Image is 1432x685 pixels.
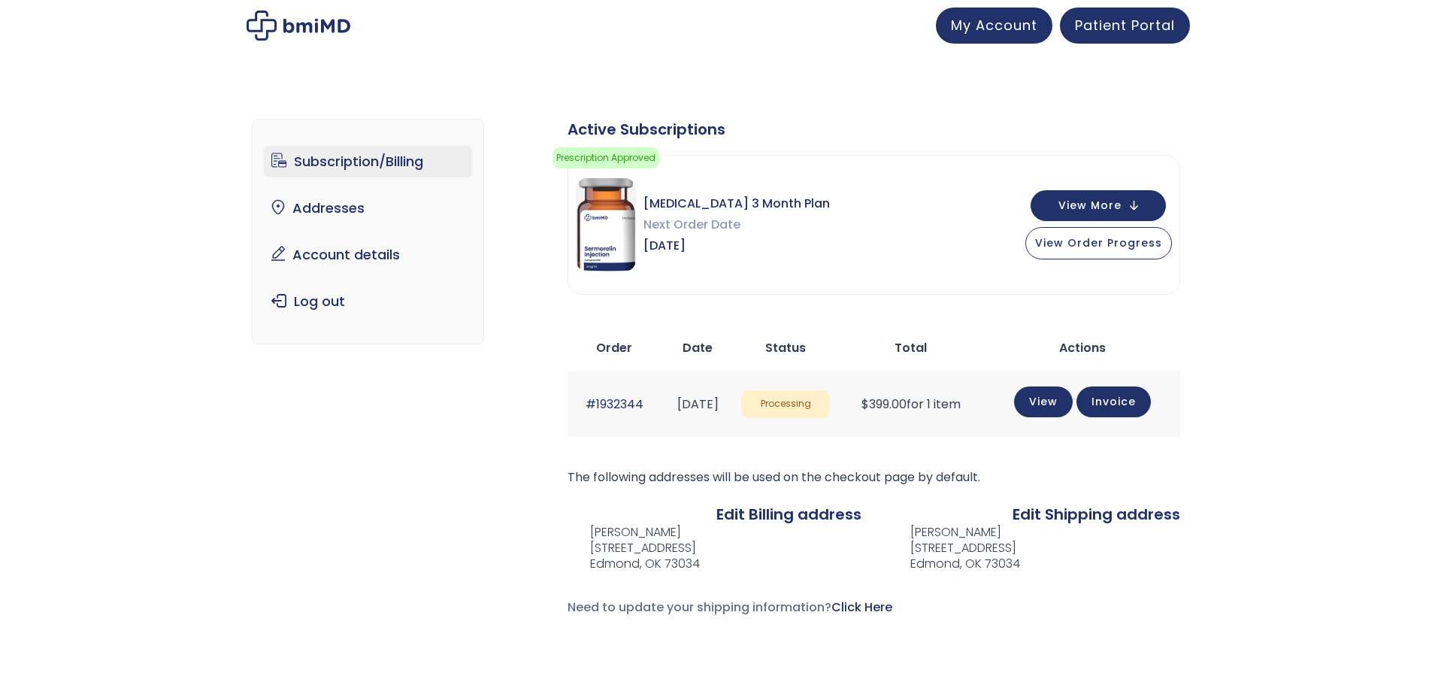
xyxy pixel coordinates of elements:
address: [PERSON_NAME] [STREET_ADDRESS] Edmond, OK 73034 [886,525,1020,571]
a: #1932344 [586,396,643,413]
a: My Account [936,8,1052,44]
a: Edit Billing address [716,504,861,525]
a: Click Here [831,599,892,616]
a: Account details [264,239,472,271]
span: [DATE] [643,235,830,256]
span: $ [861,396,869,413]
span: Patient Portal [1075,16,1175,35]
span: 399.00 [861,396,907,413]
button: View More [1031,190,1166,221]
td: for 1 item [837,371,985,437]
button: View Order Progress [1025,227,1172,259]
a: Invoice [1076,386,1151,417]
div: Active Subscriptions [568,119,1180,140]
nav: Account pages [252,119,484,344]
span: Next Order Date [643,214,830,235]
span: Actions [1059,339,1106,356]
span: My Account [951,16,1037,35]
a: Patient Portal [1060,8,1190,44]
span: Date [683,339,713,356]
a: Edit Shipping address [1013,504,1180,525]
span: View Order Progress [1035,235,1162,250]
span: Order [596,339,632,356]
span: [MEDICAL_DATA] 3 Month Plan [643,193,830,214]
img: Sermorelin 3 Month Plan [576,178,636,271]
p: The following addresses will be used on the checkout page by default. [568,467,1180,488]
img: My account [247,11,350,41]
span: Processing [741,390,830,418]
span: Total [895,339,927,356]
a: Addresses [264,192,472,224]
span: Status [765,339,806,356]
a: View [1014,386,1073,417]
time: [DATE] [677,396,719,413]
a: Subscription/Billing [264,146,472,177]
span: Need to update your shipping information? [568,599,892,616]
span: View More [1058,201,1122,211]
a: Log out [264,286,472,317]
address: [PERSON_NAME] [STREET_ADDRESS] Edmond, OK 73034 [568,525,700,571]
span: Prescription Approved [553,147,659,168]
